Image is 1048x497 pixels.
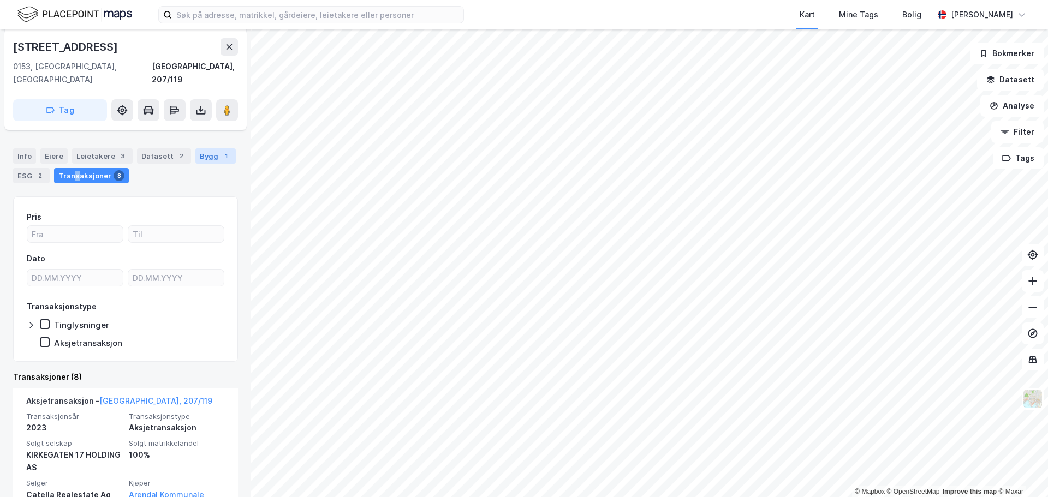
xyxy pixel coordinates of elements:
[991,121,1044,143] button: Filter
[54,338,122,348] div: Aksjetransaksjon
[26,448,122,475] div: KIRKEGATEN 17 HOLDING AS
[129,478,225,488] span: Kjøper
[172,7,463,23] input: Søk på adresse, matrikkel, gårdeiere, leietakere eller personer
[943,488,997,495] a: Improve this map
[34,170,45,181] div: 2
[17,5,132,24] img: logo.f888ab2527a4732fd821a326f86c7f29.svg
[26,412,122,421] span: Transaksjonsår
[27,270,123,286] input: DD.MM.YYYY
[27,300,97,313] div: Transaksjonstype
[152,60,238,86] div: [GEOGRAPHIC_DATA], 207/119
[40,148,68,164] div: Eiere
[26,478,122,488] span: Selger
[26,439,122,448] span: Solgt selskap
[129,412,225,421] span: Transaksjonstype
[977,69,1044,91] button: Datasett
[195,148,236,164] div: Bygg
[993,445,1048,497] div: Kontrollprogram for chat
[99,396,212,405] a: [GEOGRAPHIC_DATA], 207/119
[902,8,921,21] div: Bolig
[13,148,36,164] div: Info
[128,226,224,242] input: Til
[839,8,878,21] div: Mine Tags
[114,170,124,181] div: 8
[951,8,1013,21] div: [PERSON_NAME]
[27,211,41,224] div: Pris
[13,168,50,183] div: ESG
[993,445,1048,497] iframe: Chat Widget
[27,226,123,242] input: Fra
[129,448,225,462] div: 100%
[54,168,129,183] div: Transaksjoner
[1022,388,1043,409] img: Z
[13,99,107,121] button: Tag
[128,270,224,286] input: DD.MM.YYYY
[13,38,120,56] div: [STREET_ADDRESS]
[993,147,1044,169] button: Tags
[980,95,1044,117] button: Analyse
[129,421,225,434] div: Aksjetransaksjon
[137,148,191,164] div: Datasett
[855,488,885,495] a: Mapbox
[13,60,152,86] div: 0153, [GEOGRAPHIC_DATA], [GEOGRAPHIC_DATA]
[800,8,815,21] div: Kart
[887,488,940,495] a: OpenStreetMap
[27,252,45,265] div: Dato
[221,151,231,161] div: 1
[970,43,1044,64] button: Bokmerker
[54,320,109,330] div: Tinglysninger
[26,421,122,434] div: 2023
[26,394,212,412] div: Aksjetransaksjon -
[13,370,238,384] div: Transaksjoner (8)
[129,439,225,448] span: Solgt matrikkelandel
[176,151,187,161] div: 2
[72,148,133,164] div: Leietakere
[117,151,128,161] div: 3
